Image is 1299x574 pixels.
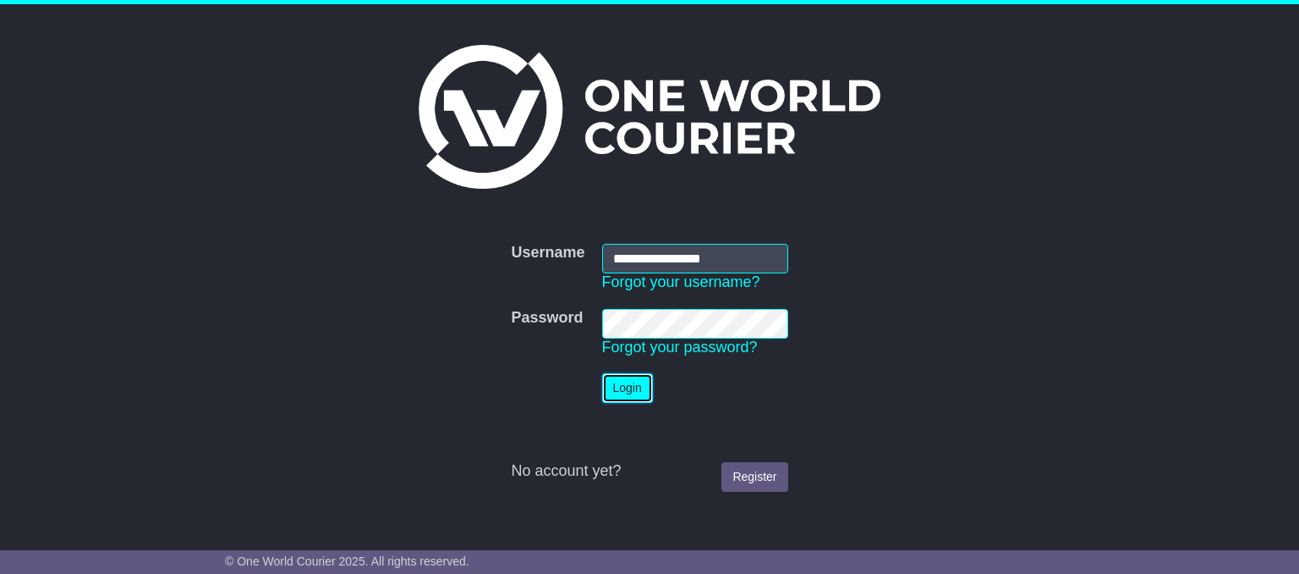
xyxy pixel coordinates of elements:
span: © One World Courier 2025. All rights reserved. [225,555,469,568]
img: One World [419,45,880,189]
a: Forgot your username? [602,273,760,290]
a: Forgot your password? [602,339,758,356]
div: No account yet? [511,462,787,481]
label: Password [511,309,583,328]
button: Login [602,373,653,403]
label: Username [511,244,584,262]
a: Register [721,462,787,492]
